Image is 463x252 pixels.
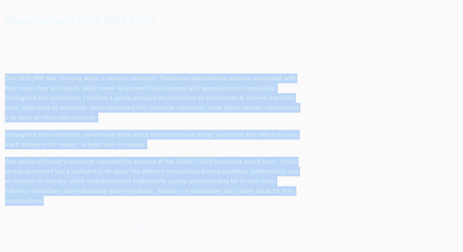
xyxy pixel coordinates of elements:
[5,37,299,66] p: The 2025 JMM featured over 6,000 attendees and more than 2,500 presentations according to the off...
[5,15,299,27] h2: Observations from JMM 2025
[5,157,299,206] p: One senior professor's comment captured the essence of the divide: "Their incentives aren't ours....
[5,73,299,122] p: The 2025 JMM was, in many ways, a study in contrasts. Traditional mathematics sessions proceeded ...
[5,130,299,149] p: Throughout the conference, I overheard jokes about mathematicians being "spammed with offers to s...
